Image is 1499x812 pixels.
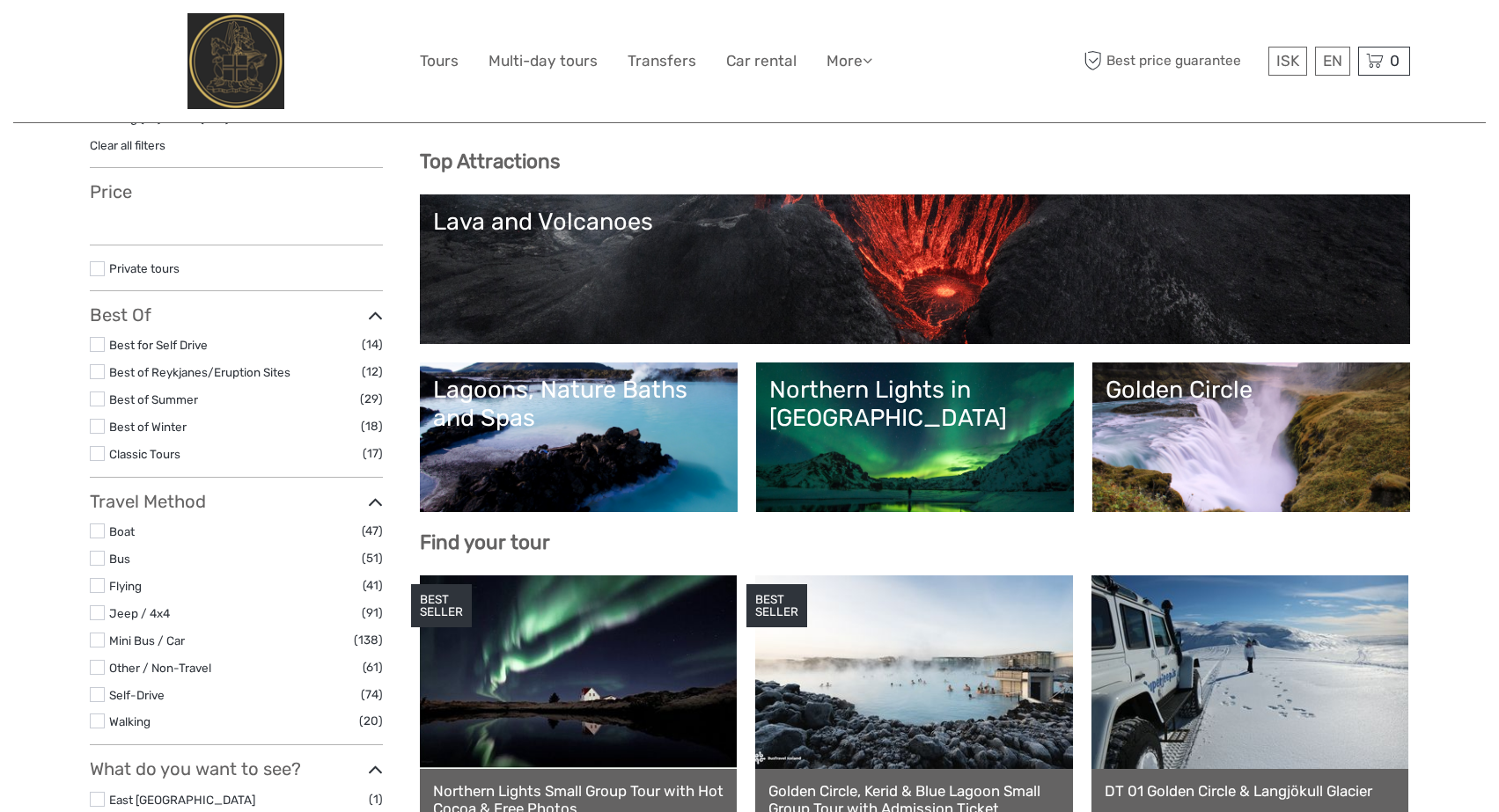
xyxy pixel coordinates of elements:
a: East [GEOGRAPHIC_DATA] [109,793,255,807]
div: Golden Circle [1106,376,1397,404]
a: More [827,48,872,74]
a: Jeep / 4x4 [109,606,170,620]
span: (18) [361,416,383,436]
span: (20) [359,711,383,731]
span: (14) [362,334,383,355]
a: Best for Self Drive [109,338,208,352]
a: Clear all filters [90,138,165,152]
a: Flying [109,579,142,593]
span: (41) [363,575,383,596]
a: DT 01 Golden Circle & Langjökull Glacier [1105,782,1396,800]
div: BEST SELLER [411,584,472,628]
a: Best of Summer [109,392,198,406]
div: Showing ( ) out of ( ) tours [90,110,383,137]
b: Top Attractions [420,150,560,173]
a: Self-Drive [109,688,165,702]
h3: What do you want to see? [90,758,383,779]
div: Northern Lights in [GEOGRAPHIC_DATA] [769,376,1061,433]
span: (12) [362,362,383,382]
a: Tours [420,48,459,74]
a: Best of Winter [109,420,187,434]
a: Car rental [726,48,797,74]
a: Lagoons, Nature Baths and Spas [433,376,724,499]
span: (1) [369,789,383,809]
a: Classic Tours [109,447,180,461]
a: Lava and Volcanoes [433,208,1397,331]
a: Transfers [628,48,696,74]
span: (61) [363,657,383,677]
span: (138) [354,630,383,650]
a: Multi-day tours [489,48,598,74]
span: (17) [363,443,383,464]
img: City Center Hotel [187,13,285,109]
a: Boat [109,524,135,538]
span: (51) [362,548,383,568]
a: Northern Lights in [GEOGRAPHIC_DATA] [769,376,1061,499]
b: Find your tour [420,530,550,554]
a: Best of Reykjanes/Eruption Sites [109,365,290,379]
span: Best price guarantee [1080,47,1264,76]
span: 0 [1387,52,1402,69]
h3: Travel Method [90,491,383,512]
a: Mini Bus / Car [109,633,185,647]
span: (91) [362,603,383,623]
div: BEST SELLER [746,584,807,628]
a: Golden Circle [1106,376,1397,499]
div: Lava and Volcanoes [433,208,1397,236]
span: (47) [362,521,383,541]
a: Other / Non-Travel [109,661,211,675]
div: EN [1315,47,1350,76]
span: (74) [361,684,383,705]
h3: Best Of [90,304,383,326]
a: Bus [109,552,130,566]
div: Lagoons, Nature Baths and Spas [433,376,724,433]
h3: Price [90,181,383,202]
span: (29) [360,389,383,409]
a: Walking [109,714,151,728]
a: Private tours [109,261,180,275]
span: ISK [1276,52,1299,69]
